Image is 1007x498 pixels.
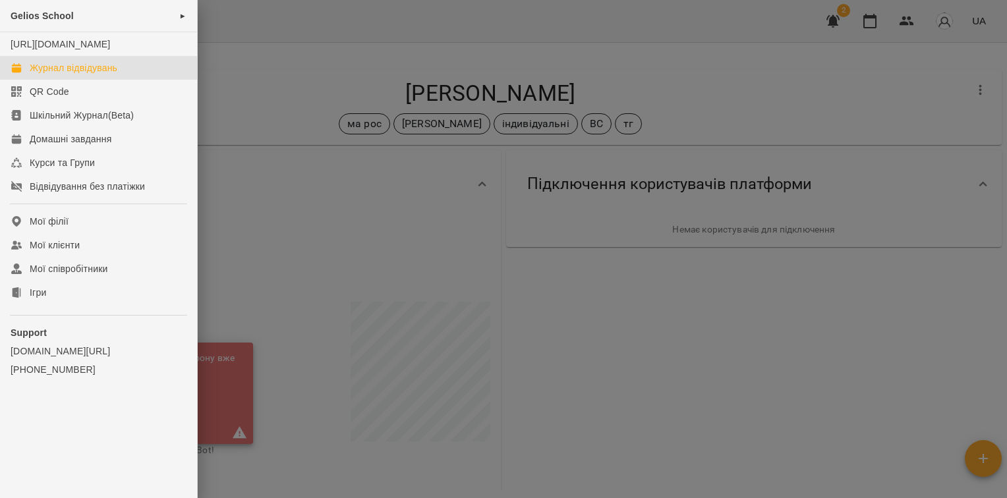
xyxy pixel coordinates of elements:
a: [URL][DOMAIN_NAME] [11,39,110,49]
span: ► [179,11,187,21]
a: [DOMAIN_NAME][URL] [11,345,187,358]
div: Ігри [30,286,46,299]
div: Домашні завдання [30,132,111,146]
div: Мої співробітники [30,262,108,275]
a: [PHONE_NUMBER] [11,363,187,376]
span: Gelios School [11,11,74,21]
p: Support [11,326,187,339]
div: Відвідування без платіжки [30,180,145,193]
div: QR Code [30,85,69,98]
div: Мої філії [30,215,69,228]
div: Журнал відвідувань [30,61,117,74]
div: Шкільний Журнал(Beta) [30,109,134,122]
div: Мої клієнти [30,238,80,252]
div: Курси та Групи [30,156,95,169]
